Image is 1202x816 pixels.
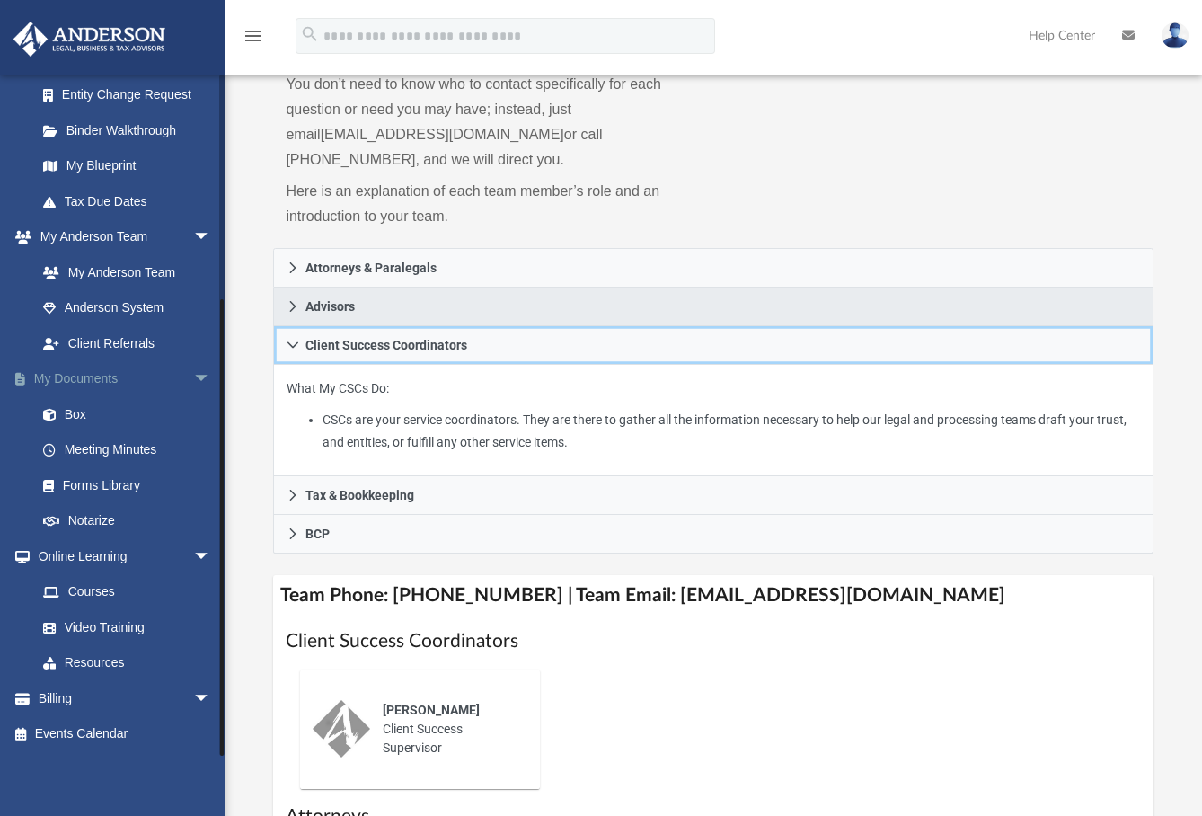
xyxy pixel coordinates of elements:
[321,127,564,142] a: [EMAIL_ADDRESS][DOMAIN_NAME]
[25,503,238,539] a: Notarize
[273,515,1153,554] a: BCP
[193,680,229,717] span: arrow_drop_down
[273,365,1153,476] div: Client Success Coordinators
[25,645,229,681] a: Resources
[305,528,330,540] span: BCP
[305,339,467,351] span: Client Success Coordinators
[305,489,414,501] span: Tax & Bookkeeping
[8,22,171,57] img: Anderson Advisors Platinum Portal
[273,575,1153,616] h4: Team Phone: [PHONE_NUMBER] | Team Email: [EMAIL_ADDRESS][DOMAIN_NAME]
[323,409,1140,453] li: CSCs are your service coordinators. They are there to gather all the information necessary to hel...
[13,361,238,397] a: My Documentsarrow_drop_down
[25,148,229,184] a: My Blueprint
[305,300,355,313] span: Advisors
[25,183,238,219] a: Tax Due Dates
[286,72,701,173] p: You don’t need to know who to contact specifically for each question or need you may have; instea...
[193,219,229,256] span: arrow_drop_down
[25,77,238,113] a: Entity Change Request
[300,24,320,44] i: search
[1162,22,1189,49] img: User Pic
[243,34,264,47] a: menu
[25,609,220,645] a: Video Training
[13,680,238,716] a: Billingarrow_drop_down
[25,112,238,148] a: Binder Walkthrough
[25,574,229,610] a: Courses
[313,700,370,758] img: thumbnail
[25,467,229,503] a: Forms Library
[286,628,1140,654] h1: Client Success Coordinators
[370,688,527,770] div: Client Success Supervisor
[273,476,1153,515] a: Tax & Bookkeeping
[383,703,480,717] span: [PERSON_NAME]
[287,377,1139,453] p: What My CSCs Do:
[25,396,229,432] a: Box
[273,248,1153,288] a: Attorneys & Paralegals
[13,538,229,574] a: Online Learningarrow_drop_down
[25,254,220,290] a: My Anderson Team
[273,288,1153,326] a: Advisors
[13,219,229,255] a: My Anderson Teamarrow_drop_down
[305,262,437,274] span: Attorneys & Paralegals
[25,290,229,326] a: Anderson System
[243,25,264,47] i: menu
[25,432,238,468] a: Meeting Minutes
[193,361,229,398] span: arrow_drop_down
[193,538,229,575] span: arrow_drop_down
[273,326,1153,365] a: Client Success Coordinators
[25,325,229,361] a: Client Referrals
[286,179,701,229] p: Here is an explanation of each team member’s role and an introduction to your team.
[13,716,238,752] a: Events Calendar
